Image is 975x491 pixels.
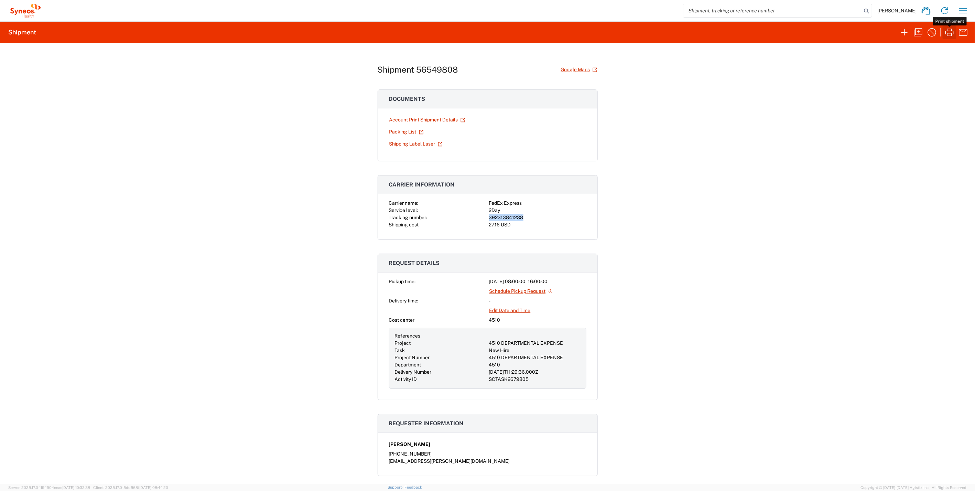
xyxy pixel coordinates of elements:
span: Cost center [389,317,415,323]
div: FedEx Express [489,200,586,207]
a: Google Maps [561,64,598,76]
span: Request details [389,260,440,266]
span: [DATE] 08:44:20 [139,485,168,490]
span: Tracking number: [389,215,427,220]
div: 4510 DEPARTMENTAL EXPENSE [489,340,581,347]
div: 4510 [489,361,581,369]
div: - [489,297,586,305]
div: SCTASK2679805 [489,376,581,383]
span: Delivery time: [389,298,419,303]
span: Copyright © [DATE]-[DATE] Agistix Inc., All Rights Reserved [861,484,967,491]
a: Support [388,485,405,489]
a: Packing List [389,126,424,138]
h1: Shipment 56549808 [378,65,458,75]
span: Carrier information [389,181,455,188]
h2: Shipment [8,28,36,36]
span: References [395,333,421,339]
div: Task [395,347,486,354]
div: [EMAIL_ADDRESS][PERSON_NAME][DOMAIN_NAME] [389,458,586,465]
span: [PERSON_NAME] [389,441,431,448]
span: Carrier name: [389,200,419,206]
span: Pickup time: [389,279,416,284]
div: 392313841238 [489,214,586,221]
span: [PERSON_NAME] [878,8,917,14]
a: Feedback [404,485,422,489]
div: 27.16 USD [489,221,586,228]
div: 4510 [489,317,586,324]
div: Delivery Number [395,369,486,376]
a: Edit Date and Time [489,305,531,317]
div: [DATE] 08:00:00 - 16:00:00 [489,278,586,285]
span: Shipping cost [389,222,419,227]
div: [PHONE_NUMBER] [389,450,586,458]
a: Shipping Label Laser [389,138,443,150]
div: Activity ID [395,376,486,383]
span: Server: 2025.17.0-1194904eeae [8,485,90,490]
a: Account Print Shipment Details [389,114,466,126]
div: 2Day [489,207,586,214]
div: Project [395,340,486,347]
span: Service level: [389,207,418,213]
span: Requester information [389,420,464,427]
span: Client: 2025.17.0-5dd568f [93,485,168,490]
div: Project Number [395,354,486,361]
a: Schedule Pickup Request [489,285,553,297]
span: Documents [389,96,425,102]
div: 4510 DEPARTMENTAL EXPENSE [489,354,581,361]
input: Shipment, tracking or reference number [683,4,862,17]
span: [DATE] 10:32:38 [62,485,90,490]
div: New Hire [489,347,581,354]
div: Department [395,361,486,369]
div: [DATE]T11:29:36.000Z [489,369,581,376]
